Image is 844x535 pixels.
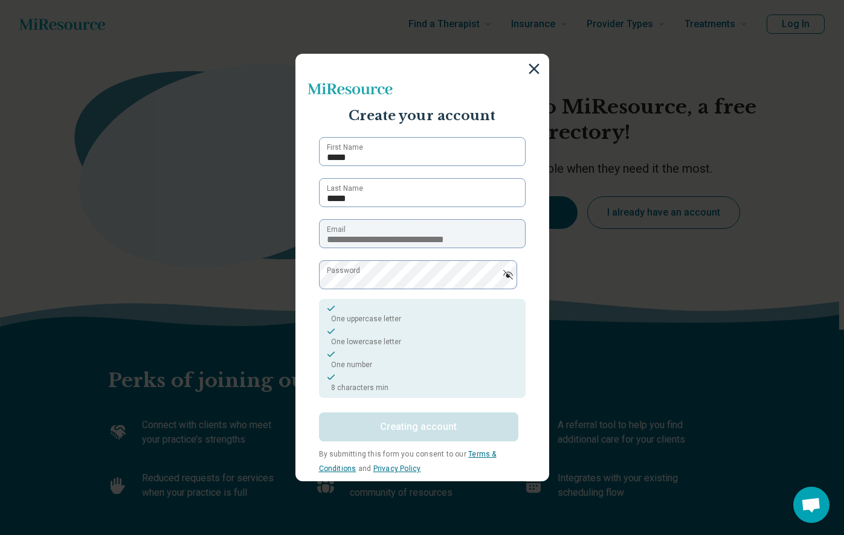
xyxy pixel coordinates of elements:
label: Email [327,224,346,235]
a: Privacy Policy [373,464,421,473]
span: One lowercase letter [331,338,401,346]
button: Creating account [319,412,518,441]
span: One number [331,360,372,369]
p: Create your account [308,107,537,126]
label: Password [327,265,360,276]
span: 8 characters min [331,383,388,392]
span: By submitting this form you consent to our and [319,450,497,473]
label: First Name [327,142,363,153]
label: Last Name [327,183,363,194]
a: Terms & Conditions [319,450,497,473]
img: password [503,270,514,280]
span: One uppercase letter [331,315,401,323]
